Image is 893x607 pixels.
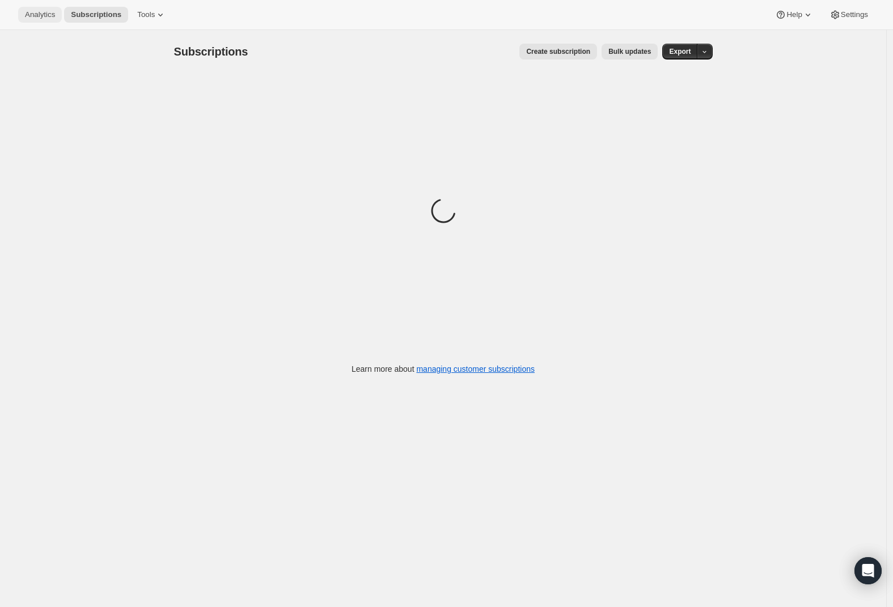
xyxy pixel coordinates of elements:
span: Export [669,47,691,56]
button: Bulk updates [602,44,658,60]
span: Bulk updates [608,47,651,56]
span: Subscriptions [174,45,248,58]
button: Export [662,44,697,60]
span: Create subscription [526,47,590,56]
span: Help [786,10,802,19]
button: Help [768,7,820,23]
button: Create subscription [519,44,597,60]
button: Analytics [18,7,62,23]
div: Open Intercom Messenger [854,557,882,584]
button: Subscriptions [64,7,128,23]
span: Subscriptions [71,10,121,19]
span: Analytics [25,10,55,19]
a: managing customer subscriptions [416,364,535,373]
p: Learn more about [352,363,535,375]
span: Settings [841,10,868,19]
span: Tools [137,10,155,19]
button: Tools [130,7,173,23]
button: Settings [823,7,875,23]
